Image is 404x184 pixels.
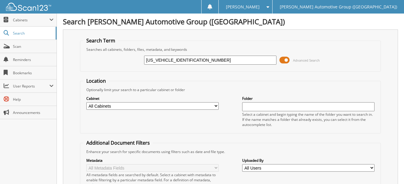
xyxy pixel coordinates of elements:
legend: Additional Document Filters [83,140,153,146]
span: [PERSON_NAME] Automotive Group ([GEOGRAPHIC_DATA]) [280,5,397,9]
div: Optionally limit your search to a particular cabinet or folder [83,87,378,92]
span: Reminders [13,57,54,62]
span: User Reports [13,84,49,89]
label: Uploaded By [242,158,375,163]
span: [PERSON_NAME] [226,5,260,9]
label: Metadata [86,158,219,163]
span: Scan [13,44,54,49]
div: Searches all cabinets, folders, files, metadata, and keywords [83,47,378,52]
label: Folder [242,96,375,101]
div: Select a cabinet and begin typing the name of the folder you want to search in. If the name match... [242,112,375,127]
span: Advanced Search [293,58,320,63]
iframe: Chat Widget [374,155,404,184]
img: scan123-logo-white.svg [6,3,51,11]
label: Cabinet [86,96,219,101]
span: Cabinets [13,17,49,23]
legend: Search Term [83,37,118,44]
span: Bookmarks [13,70,54,75]
span: Announcements [13,110,54,115]
span: Help [13,97,54,102]
legend: Location [83,78,109,84]
div: Enhance your search for specific documents using filters such as date and file type. [83,149,378,154]
span: Search [13,31,53,36]
h1: Search [PERSON_NAME] Automotive Group ([GEOGRAPHIC_DATA]) [63,17,398,26]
